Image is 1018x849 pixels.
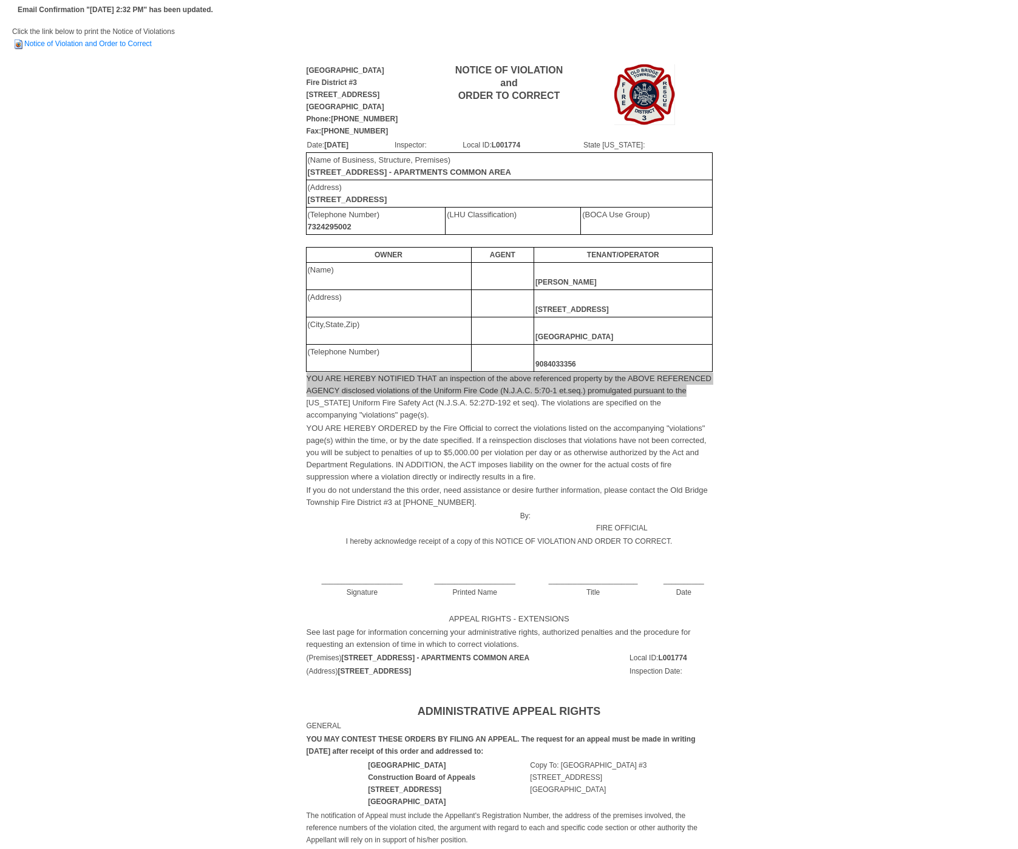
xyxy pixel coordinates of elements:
[307,66,398,135] b: [GEOGRAPHIC_DATA] Fire District #3 [STREET_ADDRESS] [GEOGRAPHIC_DATA] Phone:[PHONE_NUMBER] Fax:[P...
[324,141,348,149] b: [DATE]
[531,509,712,535] td: FIRE OFFICIAL
[455,65,563,101] b: NOTICE OF VIOLATION and ORDER TO CORRECT
[308,167,511,177] b: [STREET_ADDRESS] - APARTMENTS COMMON AREA
[342,654,530,662] b: [STREET_ADDRESS] - APARTMENTS COMMON AREA
[418,561,531,599] td: ____________________ Printed Name
[306,809,713,847] td: The notification of Appeal must include the Appellant's Registration Number, the address of the p...
[629,665,712,678] td: Inspection Date:
[12,38,24,50] img: HTML Document
[368,761,475,806] strong: [GEOGRAPHIC_DATA] Construction Board of Appeals [STREET_ADDRESS] [GEOGRAPHIC_DATA]
[531,561,655,599] td: ______________________ Title
[394,138,462,152] td: Inspector:
[307,424,707,481] font: YOU ARE HEREBY ORDERED by the Fire Official to correct the violations listed on the accompanying ...
[490,251,515,259] b: AGENT
[308,293,342,302] font: (Address)
[306,719,713,732] td: GENERAL
[306,665,625,678] td: (Address)
[307,735,696,756] strong: YOU MAY CONTEST THESE ORDERS BY FILING AN APPEAL. The request for an appeal must be made in writi...
[308,210,380,231] font: (Telephone Number)
[306,509,532,535] td: By:
[306,561,419,599] td: ____________________ Signature
[12,27,175,48] span: Click the link below to print the Notice of Violations
[583,138,712,152] td: State [US_STATE]:
[449,614,569,623] font: APPEAL RIGHTS - EXTENSIONS
[12,39,152,48] a: Notice of Violation and Order to Correct
[535,278,597,286] b: [PERSON_NAME]
[306,535,713,548] td: I hereby acknowledge receipt of a copy of this NOTICE OF VIOLATION AND ORDER TO CORRECT.
[16,2,215,18] td: Email Confirmation "[DATE] 2:32 PM" has been updated.
[308,155,511,177] font: (Name of Business, Structure, Premises)
[492,141,520,149] b: L001774
[307,627,691,649] font: See last page for information concerning your administrative rights, authorized penalties and the...
[308,195,387,204] b: [STREET_ADDRESS]
[306,651,625,665] td: (Premises)
[418,705,601,717] b: ADMINISTRATIVE APPEAL RIGHTS
[308,320,360,329] font: (City,State,Zip)
[307,374,711,419] font: YOU ARE HEREBY NOTIFIED THAT an inspection of the above referenced property by the ABOVE REFERENC...
[338,667,412,675] b: [STREET_ADDRESS]
[447,210,517,219] font: (LHU Classification)
[308,347,380,356] font: (Telephone Number)
[587,251,659,259] b: TENANT/OPERATOR
[462,138,583,152] td: Local ID:
[307,485,708,507] font: If you do not understand the this order, need assistance or desire further information, please co...
[535,305,609,314] b: [STREET_ADDRESS]
[535,360,576,368] b: 9084033356
[308,265,334,274] font: (Name)
[655,561,712,599] td: __________ Date
[529,759,705,808] td: Copy To: [GEOGRAPHIC_DATA] #3 [STREET_ADDRESS] [GEOGRAPHIC_DATA]
[658,654,687,662] b: L001774
[629,651,712,665] td: Local ID:
[582,210,650,219] font: (BOCA Use Group)
[375,251,402,259] b: OWNER
[308,183,387,204] font: (Address)
[535,333,613,341] b: [GEOGRAPHIC_DATA]
[307,138,395,152] td: Date:
[308,222,351,231] b: 7324295002
[614,64,675,125] img: Image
